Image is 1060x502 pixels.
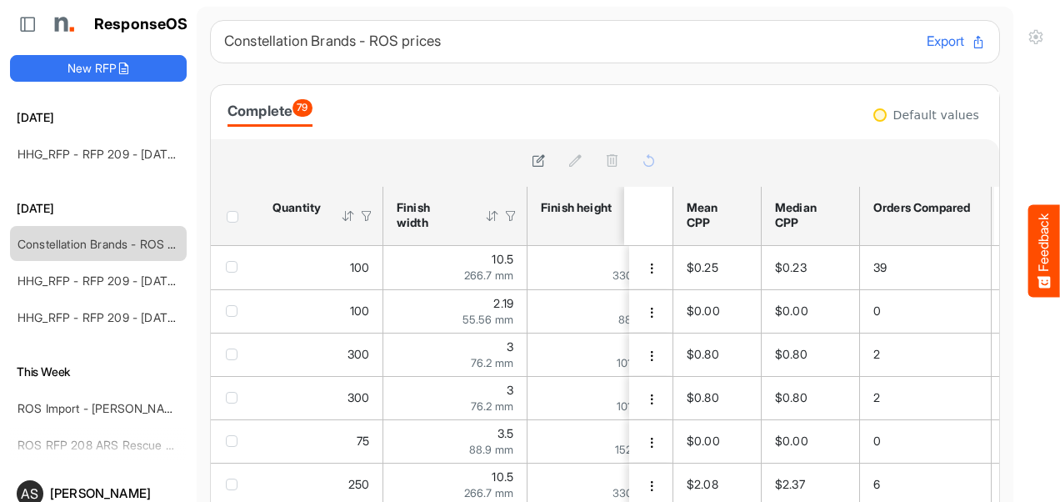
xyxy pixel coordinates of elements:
span: $0.00 [687,434,720,448]
td: checkbox [211,289,259,333]
div: Filter Icon [503,208,518,223]
td: $0.80 is template cell Column Header mean-cpp [673,376,762,419]
span: 100 [350,304,369,318]
div: Finish height [541,200,612,215]
span: 2 [873,390,880,404]
button: Export [927,31,986,53]
span: 101.6 mm [617,356,662,369]
td: 88800b81-4777-45f4-9c1e-af864d3e165d is template cell Column Header [629,376,676,419]
span: 330.2 mm [612,486,662,499]
div: Finish width [397,200,463,230]
h6: Constellation Brands - ROS prices [224,34,913,48]
button: dropdownbutton [642,391,661,408]
td: dcdb854f-898f-4f8f-aa1e-e1ce04fedd24 is template cell Column Header [629,419,676,463]
div: Orders Compared [873,200,972,215]
td: 3 is template cell Column Header httpsnorthellcomontologiesmapping-rulesmeasurementhasfinishsizew... [383,333,527,376]
span: 3.5 [497,426,513,440]
div: [PERSON_NAME] [50,487,180,499]
td: 0 is template cell Column Header orders-compared [860,419,992,463]
td: 3.5 is template cell Column Header httpsnorthellcomontologiesmapping-rulesmeasurementhasfinishsiz... [527,289,677,333]
div: Filter Icon [359,208,374,223]
span: 2.19 [493,296,513,310]
button: dropdownbutton [642,304,661,321]
button: Feedback [1028,205,1060,298]
h6: This Week [10,363,187,381]
td: 3 is template cell Column Header httpsnorthellcomontologiesmapping-rulesmeasurementhasfinishsizew... [383,376,527,419]
span: 10.5 [492,469,513,484]
h1: ResponseOS [94,16,188,33]
span: 330.2 mm [612,269,662,282]
span: $0.23 [775,260,807,274]
td: 300 is template cell Column Header httpsnorthellcomontologiesmapping-rulesorderhasquantity [259,333,383,376]
td: $0.80 is template cell Column Header median-cpp [762,376,860,419]
span: $0.80 [687,347,719,361]
td: $0.80 is template cell Column Header mean-cpp [673,333,762,376]
span: 250 [348,477,369,491]
span: $0.80 [775,390,807,404]
h6: [DATE] [10,199,187,218]
span: $0.00 [775,434,808,448]
span: 39 [873,260,887,274]
span: 75 [357,434,369,448]
span: $0.00 [775,304,808,318]
span: 55.56 mm [462,313,513,326]
td: 2 is template cell Column Header orders-compared [860,333,992,376]
td: 2 is template cell Column Header orders-compared [860,376,992,419]
td: 3.5 is template cell Column Header httpsnorthellcomontologiesmapping-rulesmeasurementhasfinishsiz... [383,419,527,463]
td: 39 is template cell Column Header orders-compared [860,246,992,289]
h6: [DATE] [10,108,187,127]
span: 79 [292,99,312,117]
td: 10.5 is template cell Column Header httpsnorthellcomontologiesmapping-rulesmeasurementhasfinishsi... [383,246,527,289]
td: 0 is template cell Column Header orders-compared [860,289,992,333]
td: 775aad1c-7599-4676-a8bb-af2a7274417f is template cell Column Header [629,289,676,333]
span: 88.9 mm [469,443,513,456]
span: 88.9 mm [618,313,662,326]
span: 100 [350,260,369,274]
td: 100 is template cell Column Header httpsnorthellcomontologiesmapping-rulesorderhasquantity [259,289,383,333]
button: dropdownbutton [642,348,661,364]
img: Northell [46,8,79,41]
td: 9332af43-e112-4d84-9c59-d9ebd2b49c22 is template cell Column Header [629,333,676,376]
span: 300 [347,390,369,404]
span: $0.80 [687,390,719,404]
span: 0 [873,304,881,318]
td: $0.00 is template cell Column Header mean-cpp [673,419,762,463]
span: $2.08 [687,477,718,491]
td: 13 is template cell Column Header httpsnorthellcomontologiesmapping-rulesmeasurementhasfinishsize... [527,246,677,289]
span: $0.80 [775,347,807,361]
button: dropdownbutton [642,478,661,494]
td: checkbox [211,333,259,376]
td: $0.00 is template cell Column Header median-cpp [762,289,860,333]
a: Constellation Brands - ROS prices [17,237,200,251]
span: AS [21,487,38,500]
button: dropdownbutton [642,434,661,451]
td: checkbox [211,376,259,419]
span: 10.5 [492,252,513,266]
span: 76.2 mm [471,399,513,413]
div: Median CPP [775,200,841,230]
div: Complete [227,99,312,123]
td: $0.25 is template cell Column Header mean-cpp [673,246,762,289]
a: HHG_RFP - RFP 209 - [DATE] - ROS TEST 3 (LITE) (1) [17,274,307,288]
td: $0.80 is template cell Column Header median-cpp [762,333,860,376]
td: 4 is template cell Column Header httpsnorthellcomontologiesmapping-rulesmeasurementhasfinishsizeh... [527,376,677,419]
td: 300 is template cell Column Header httpsnorthellcomontologiesmapping-rulesorderhasquantity [259,376,383,419]
a: ROS Import - [PERSON_NAME] - ROS 11 [17,401,233,415]
button: dropdownbutton [642,260,661,277]
td: 6a486bd1-9945-4818-bdf7-7f307c1bc77f is template cell Column Header [629,246,676,289]
span: 3 [507,383,513,397]
span: $2.37 [775,477,805,491]
span: 76.2 mm [471,356,513,369]
span: 266.7 mm [464,269,513,282]
a: HHG_RFP - RFP 209 - [DATE] - ROS TEST 3 (LITE) (2) [17,310,309,324]
div: Default values [893,109,979,121]
td: 6 is template cell Column Header httpsnorthellcomontologiesmapping-rulesmeasurementhasfinishsizeh... [527,419,677,463]
td: 4 is template cell Column Header httpsnorthellcomontologiesmapping-rulesmeasurementhasfinishsizeh... [527,333,677,376]
td: checkbox [211,246,259,289]
span: 300 [347,347,369,361]
div: Mean CPP [687,200,742,230]
button: New RFP [10,55,187,82]
span: 266.7 mm [464,486,513,499]
span: 101.6 mm [617,399,662,413]
th: Header checkbox [211,187,259,245]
